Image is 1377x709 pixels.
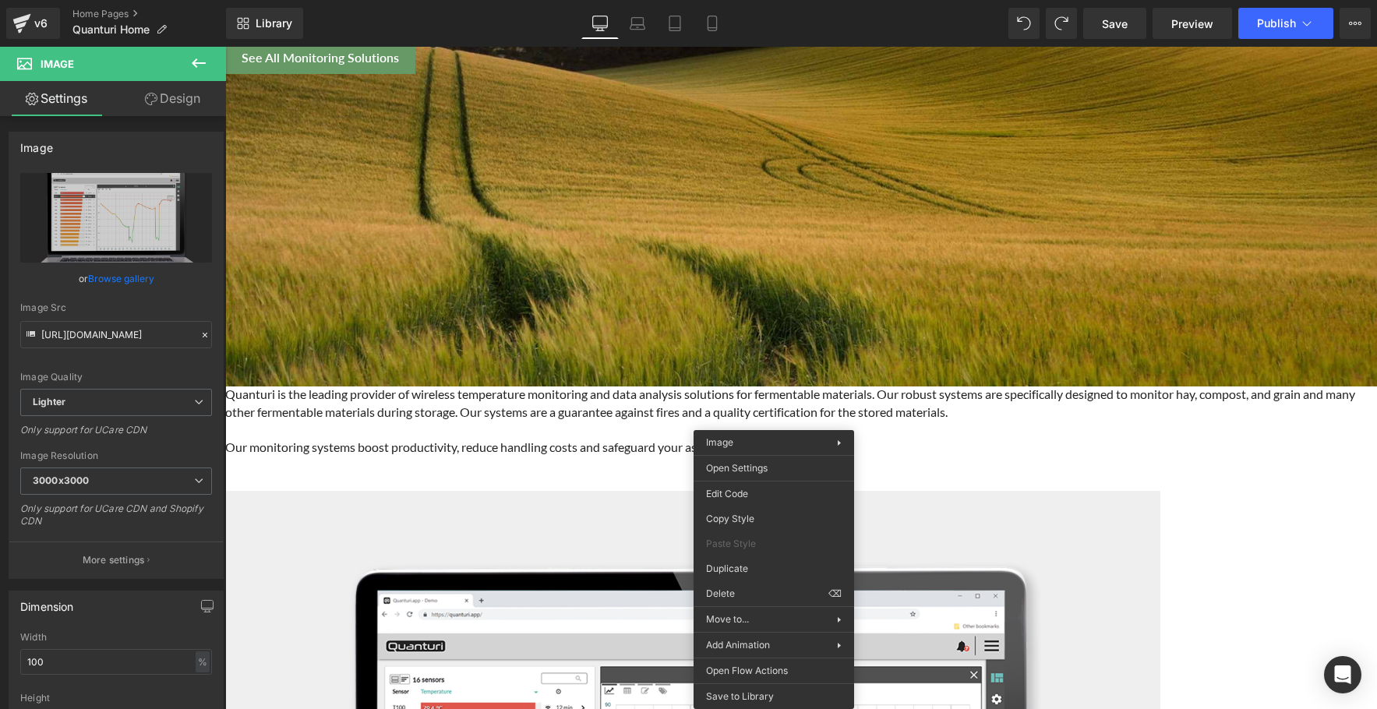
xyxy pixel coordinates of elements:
[116,81,229,116] a: Design
[706,562,842,576] span: Duplicate
[706,690,842,704] span: Save to Library
[88,265,154,292] a: Browse gallery
[226,8,303,39] a: New Library
[1257,17,1296,30] span: Publish
[706,664,842,678] span: Open Flow Actions
[706,461,842,475] span: Open Settings
[33,396,65,407] b: Lighter
[706,587,828,601] span: Delete
[196,651,210,672] div: %
[20,591,74,613] div: Dimension
[1102,16,1128,32] span: Save
[72,23,150,36] span: Quanturi Home
[706,512,842,526] span: Copy Style
[9,541,223,578] button: More settings
[20,649,212,675] input: auto
[83,553,145,567] p: More settings
[72,8,226,20] a: Home Pages
[656,8,694,39] a: Tablet
[16,2,174,20] span: See All Monitoring Solutions
[20,503,212,538] div: Only support for UCare CDN and Shopify CDN
[256,16,292,30] span: Library
[6,8,60,39] a: v6
[20,450,212,461] div: Image Resolution
[694,8,731,39] a: Mobile
[20,270,212,287] div: or
[20,693,212,704] div: Height
[1008,8,1040,39] button: Undo
[1340,8,1371,39] button: More
[706,537,842,551] span: Paste Style
[828,587,842,601] span: ⌫
[33,474,89,486] b: 3000x3000
[1153,8,1232,39] a: Preview
[706,638,837,652] span: Add Animation
[20,424,212,446] div: Only support for UCare CDN
[581,8,619,39] a: Desktop
[1324,656,1361,693] div: Open Intercom Messenger
[41,58,74,70] span: Image
[20,302,212,313] div: Image Src
[619,8,656,39] a: Laptop
[20,372,212,383] div: Image Quality
[706,612,837,626] span: Move to...
[706,487,842,501] span: Edit Code
[20,321,212,348] input: Link
[20,632,212,643] div: Width
[20,132,53,154] div: Image
[31,13,51,34] div: v6
[1046,8,1077,39] button: Redo
[706,436,733,448] span: Image
[1238,8,1333,39] button: Publish
[1171,16,1213,32] span: Preview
